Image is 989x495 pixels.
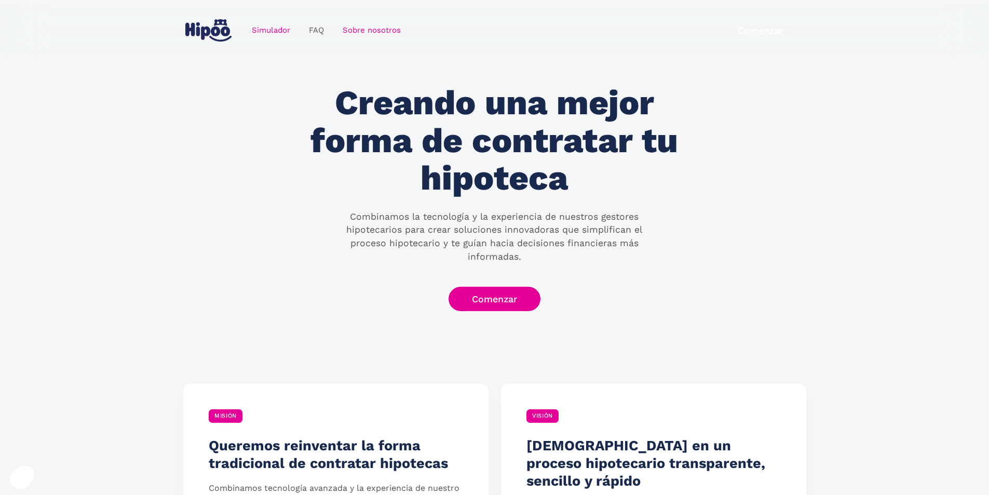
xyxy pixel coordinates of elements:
[300,20,333,41] a: FAQ
[333,20,410,41] a: Sobre nosotros
[183,15,234,46] a: home
[328,210,661,263] p: Combinamos la tecnología y la experiencia de nuestros gestores hipotecarios para crear soluciones...
[526,409,559,423] div: VISIÓN
[714,18,806,43] a: Comenzar
[526,437,780,490] h4: [DEMOGRAPHIC_DATA] en un proceso hipotecario transparente, sencillo y rápido
[209,409,242,423] div: MISIÓN
[242,20,300,41] a: Simulador
[297,84,691,197] h1: Creando una mejor forma de contratar tu hipoteca
[209,437,463,472] h4: Queremos reinventar la forma tradicional de contratar hipotecas
[449,287,540,311] a: Comenzar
